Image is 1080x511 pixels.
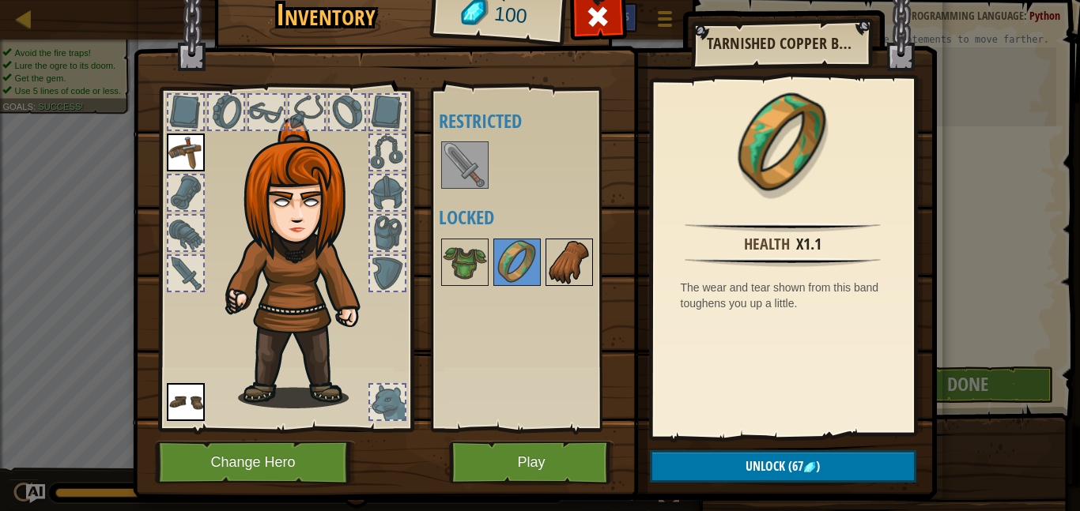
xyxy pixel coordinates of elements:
[685,223,880,232] img: hr.png
[681,280,893,311] div: The wear and tear shown from this band toughens you up a little.
[495,240,539,284] img: portrait.png
[155,441,356,484] button: Change Hero
[439,207,625,227] h4: Locked
[439,111,625,131] h4: Restricted
[218,118,388,408] img: hair_f2.png
[746,457,785,475] span: Unlock
[443,143,487,187] img: portrait.png
[167,383,205,421] img: portrait.png
[796,233,821,256] div: x1.1
[449,441,614,484] button: Play
[744,233,790,256] div: Health
[707,35,855,52] h2: Tarnished Copper Band
[816,457,820,475] span: )
[650,450,916,483] button: Unlock(67)
[547,240,591,284] img: portrait.png
[443,240,487,284] img: portrait.png
[731,92,834,195] img: portrait.png
[167,133,205,171] img: portrait.png
[685,257,880,267] img: hr.png
[803,461,816,474] img: gem.png
[785,457,803,475] span: (67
